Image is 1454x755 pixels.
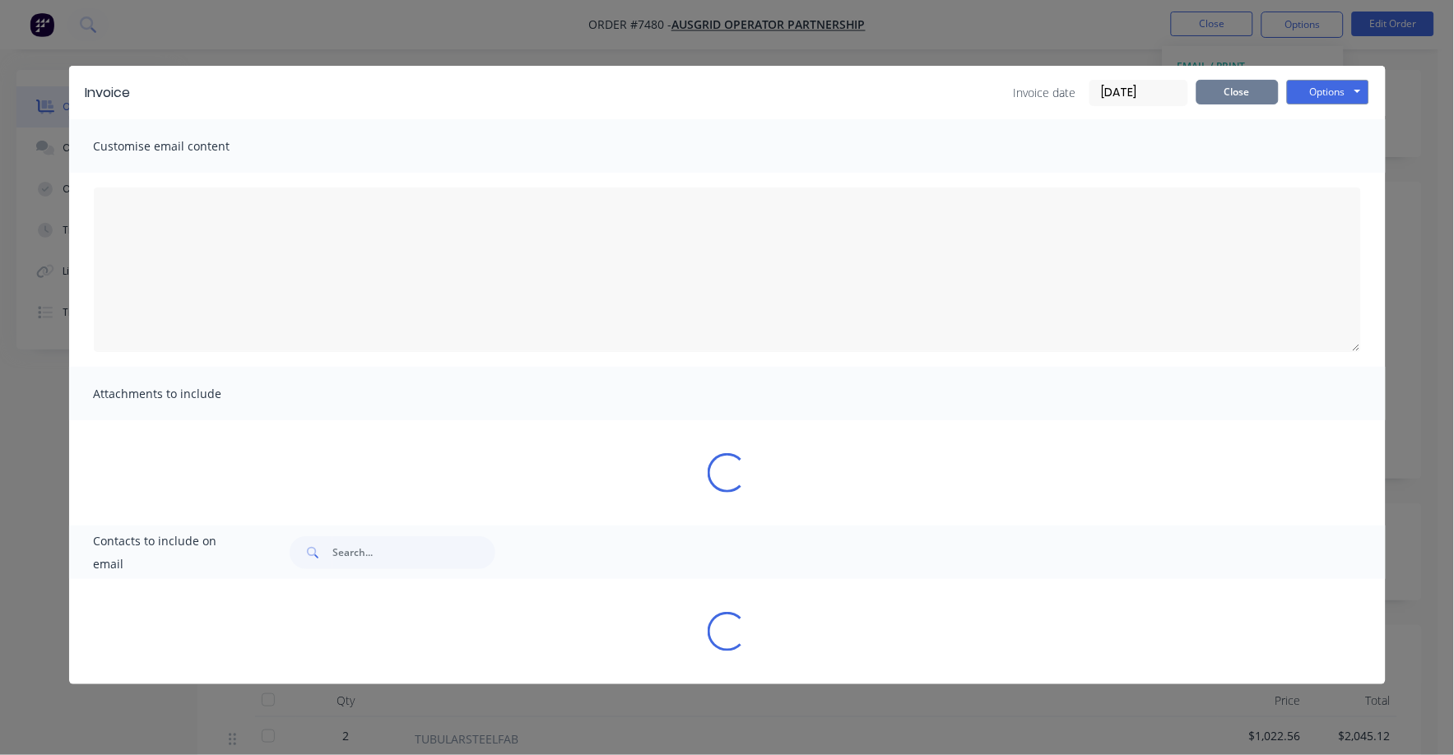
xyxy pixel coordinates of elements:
span: Invoice date [1014,84,1076,101]
button: Close [1196,80,1279,104]
span: Contacts to include on email [94,530,249,576]
span: Customise email content [94,135,275,158]
div: Invoice [86,83,131,103]
span: Attachments to include [94,382,275,405]
input: Search... [332,536,495,569]
button: Options [1287,80,1369,104]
